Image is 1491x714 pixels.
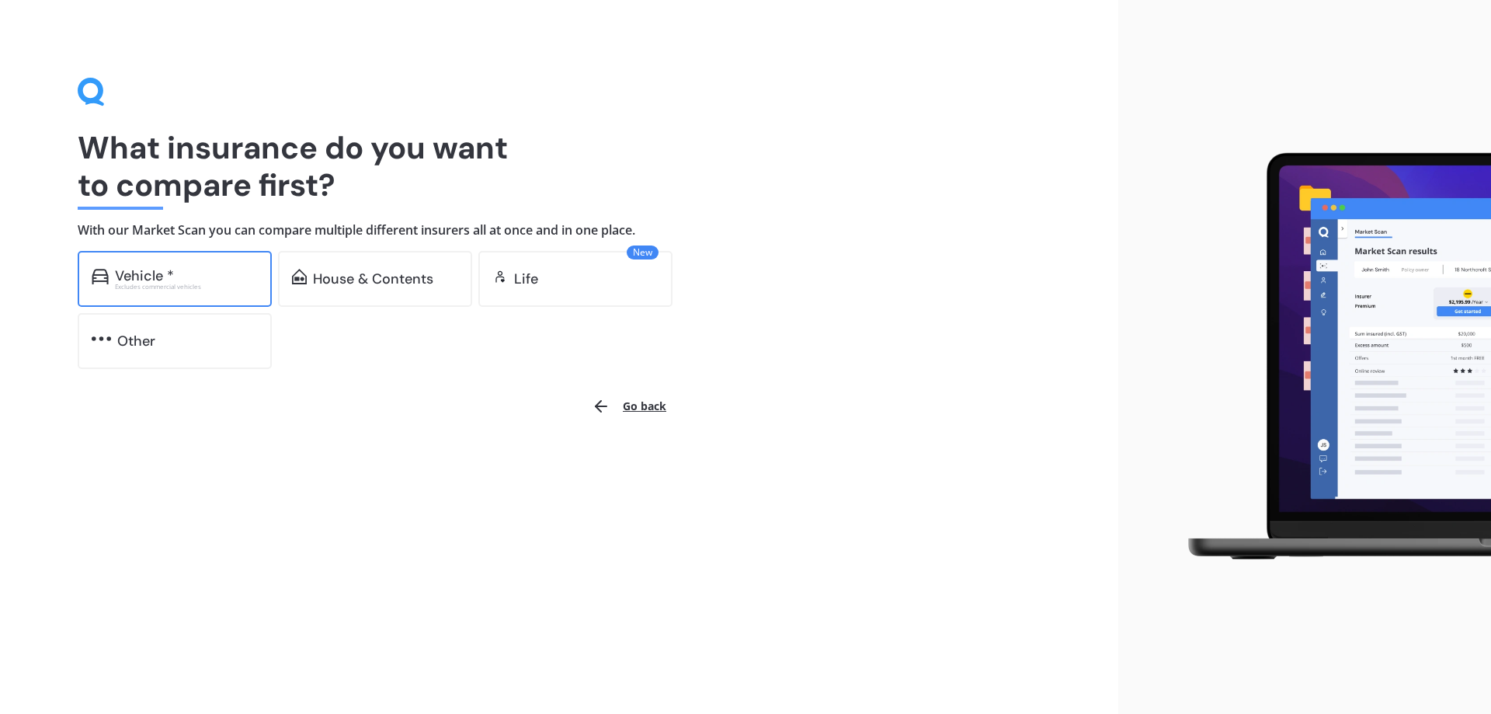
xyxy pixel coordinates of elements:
[582,388,676,425] button: Go back
[92,269,109,284] img: car.f15378c7a67c060ca3f3.svg
[115,268,174,284] div: Vehicle *
[1166,144,1491,571] img: laptop.webp
[292,269,307,284] img: home-and-contents.b802091223b8502ef2dd.svg
[492,269,508,284] img: life.f720d6a2d7cdcd3ad642.svg
[78,129,1041,204] h1: What insurance do you want to compare first?
[78,222,1041,239] h4: With our Market Scan you can compare multiple different insurers all at once and in one place.
[117,333,155,349] div: Other
[92,331,111,347] img: other.81dba5aafe580aa69f38.svg
[115,284,258,290] div: Excludes commercial vehicles
[627,246,659,259] span: New
[313,271,433,287] div: House & Contents
[514,271,538,287] div: Life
